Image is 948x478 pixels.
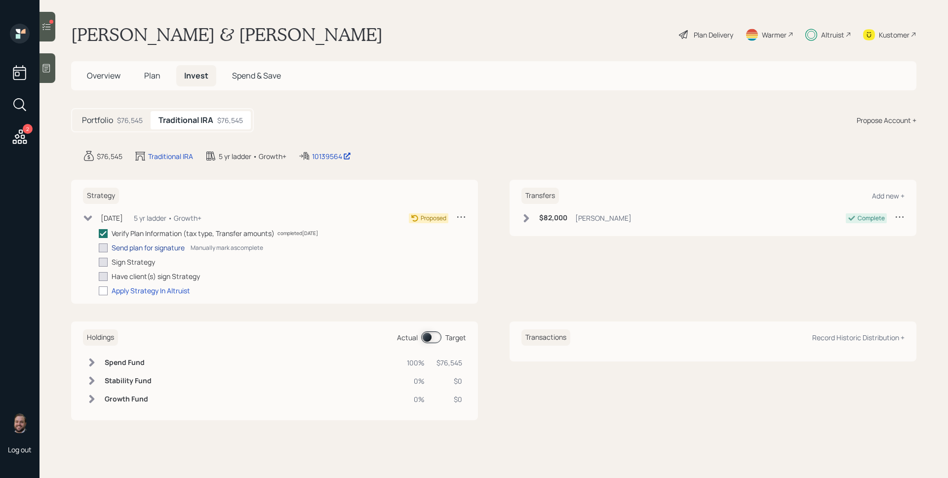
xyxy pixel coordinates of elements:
div: Send plan for signature [112,242,185,253]
div: Sign Strategy [112,257,155,267]
div: 100% [407,358,425,368]
div: $0 [436,394,462,404]
div: 2 [23,124,33,134]
div: 0% [407,376,425,386]
div: $76,545 [117,115,143,125]
div: $76,545 [97,151,122,161]
h6: Transfers [521,188,559,204]
div: Manually mark as complete [191,243,263,252]
div: 5 yr ladder • Growth+ [134,213,201,223]
h6: Spend Fund [105,358,152,367]
div: Warmer [762,30,787,40]
div: 10139564 [312,151,351,161]
h5: Traditional IRA [158,116,213,125]
h6: Holdings [83,329,118,346]
div: Verify Plan Information (tax type, Transfer amounts) [112,228,275,239]
div: Apply Strategy In Altruist [112,285,190,296]
div: Log out [8,445,32,454]
div: Complete [858,214,885,223]
div: Target [445,332,466,343]
div: Plan Delivery [694,30,733,40]
span: Invest [184,70,208,81]
div: Actual [397,332,418,343]
h6: Strategy [83,188,119,204]
h6: Growth Fund [105,395,152,403]
h1: [PERSON_NAME] & [PERSON_NAME] [71,24,383,45]
h6: $82,000 [539,214,567,222]
div: [DATE] [101,213,123,223]
div: Proposed [421,214,446,223]
span: Overview [87,70,120,81]
div: $76,545 [217,115,243,125]
div: Record Historic Distribution + [812,333,905,342]
div: Have client(s) sign Strategy [112,271,200,281]
div: [PERSON_NAME] [575,213,632,223]
div: 5 yr ladder • Growth+ [219,151,286,161]
h5: Portfolio [82,116,113,125]
div: Traditional IRA [148,151,193,161]
h6: Stability Fund [105,377,152,385]
img: james-distasi-headshot.png [10,413,30,433]
div: Altruist [821,30,844,40]
span: Spend & Save [232,70,281,81]
div: Propose Account + [857,115,916,125]
div: 0% [407,394,425,404]
div: Add new + [872,191,905,200]
div: Kustomer [879,30,909,40]
span: Plan [144,70,160,81]
div: $0 [436,376,462,386]
div: $76,545 [436,358,462,368]
div: completed [DATE] [277,230,318,237]
h6: Transactions [521,329,570,346]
